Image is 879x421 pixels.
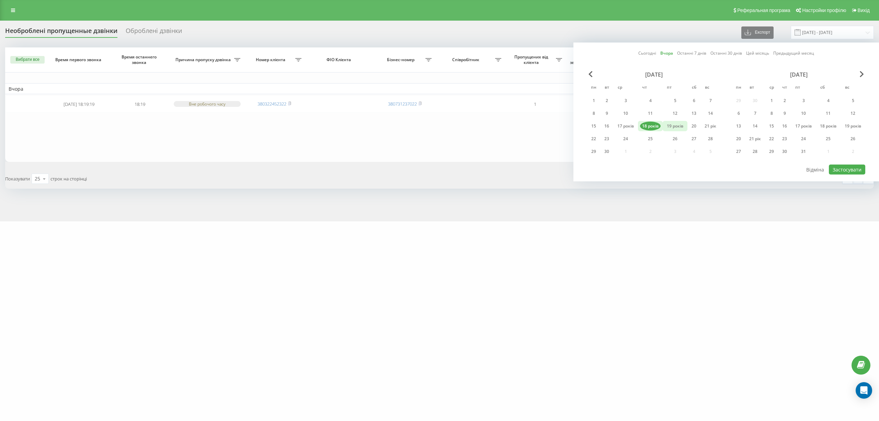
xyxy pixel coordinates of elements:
font: сб [820,84,825,90]
abbr: четвер [639,83,650,93]
font: 18 років [820,123,836,129]
div: 24 вересня 2025 р. [613,134,638,144]
div: сб 25 жовтня 2025 р. [816,134,841,144]
font: 28 [753,148,757,154]
a: 380731237022 [388,101,417,107]
font: Сьогодні [638,50,656,56]
font: Необроблені пропущенные дзвінки [5,26,117,35]
font: 18 років [642,123,659,129]
div: ср 8 жовтня 2025 р. [765,108,778,119]
div: Пн 29 вересня 2025 р. [587,146,600,157]
font: чт [782,84,787,90]
div: 17 вересня 2025 р. [613,121,638,131]
font: 6 [738,110,740,116]
div: чт 23 жовтня 2025 р. [778,134,791,144]
abbr: четвер [779,83,790,93]
font: 27 [692,136,696,142]
div: ср 1 жовтня 2025 р. [765,96,778,106]
font: 14 [753,123,757,129]
font: 15 [769,123,774,129]
font: 18:19 [135,101,145,107]
abbr: воскресіння [842,83,852,93]
abbr: п'ятниця [664,83,674,93]
div: Сб 27 вересня 2025 р. [687,134,700,144]
abbr: середа [615,83,625,93]
abbr: понеділок [733,83,744,93]
div: 2 вересня 2025 р. [600,96,613,106]
div: Пт 31 жовтня 2025 р. [791,146,816,157]
font: Причина пропуску дзвінка [175,57,231,63]
div: чт 25 вересня 2025 р. [638,134,663,144]
font: 19 років [667,123,683,129]
font: Вихід [858,8,870,13]
abbr: субота [689,83,699,93]
font: Експорт [755,30,770,35]
font: 13 [692,110,696,116]
font: 24 [801,136,806,142]
div: ср 15 жовтня 2025 р. [765,121,778,131]
span: Наступний місяць [860,71,864,77]
font: Останні 30 днів [710,50,742,56]
font: вс [845,84,849,90]
div: 12 жовтня 2025 р. [841,108,865,119]
font: Время первого звонка [55,57,101,63]
font: 23 [782,136,787,142]
font: Останні 7 днів [677,50,706,56]
div: Пн 6 жовтня 2025 р. [732,108,745,119]
div: Пт 19 вересня 2025 р. [663,121,687,131]
font: Пропущених від клієнта [514,54,548,65]
font: ср [769,84,774,90]
div: Пт 24 жовтня 2025 р. [791,134,816,144]
div: Пт 17 жовтня 2025 р. [791,121,816,131]
font: Номер клієнта [256,57,285,63]
div: 30 вересня 2025 р. [600,146,613,157]
div: 28 вересня 2025 р. [700,134,720,144]
font: 16 [782,123,787,129]
font: [DATE] [790,71,808,78]
div: 23 вересня 2025 р. [600,134,613,144]
font: 4 [827,98,830,103]
font: 10 [801,110,806,116]
div: Пт 26 вересня 2025 р. [663,134,687,144]
a: 380322452322 [258,101,286,107]
div: Пт 12 вересня 2025 р. [663,108,687,119]
abbr: субота [817,83,827,93]
font: 17 років [617,123,634,129]
font: 3 [802,98,805,103]
font: вт [750,84,754,90]
font: [DATE] 18:19:19 [64,101,94,107]
div: 5 жовтня 2025 р. [841,96,865,106]
button: Відміна [802,165,828,175]
font: Кількість спробок зв'язатися з клієнтом [570,54,614,65]
div: Пн 13 жовтня 2025 р. [732,121,745,131]
div: Сб 6 вересня 2025 р. [687,96,700,106]
font: 16 [604,123,609,129]
abbr: воскресіння [702,83,712,93]
font: 1 [770,98,773,103]
span: Попередній місяць [589,71,593,77]
div: Відкрити Intercom Messenger [856,382,872,399]
div: 3 вересня 2025 р. [613,96,638,106]
div: Пн 8 вересня 2025 р. [587,108,600,119]
font: 19 років [845,123,861,129]
font: Вчора [9,86,23,92]
font: 25 [826,136,831,142]
div: 28 жовтня 2025 р. [745,146,765,157]
div: Сб 13 вересня 2025 р. [687,108,700,119]
div: 21 вересня 2025 р. [700,121,720,131]
div: Пн 20 жовтня 2025 р. [732,134,745,144]
font: 17 років [795,123,812,129]
div: Сб 18 жовтня 2025 р. [816,121,841,131]
font: ФІО Клієнта [327,57,351,63]
font: 29 [591,148,596,154]
font: 1 [593,98,595,103]
font: 24 [623,136,628,142]
font: 23 [604,136,609,142]
button: Вибрати все [10,56,45,64]
font: Показувати [5,176,30,182]
div: Пт 10 жовтня 2025 р. [791,108,816,119]
font: пт [795,84,800,90]
font: 30 [782,148,787,154]
font: [DATE] [645,71,663,78]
